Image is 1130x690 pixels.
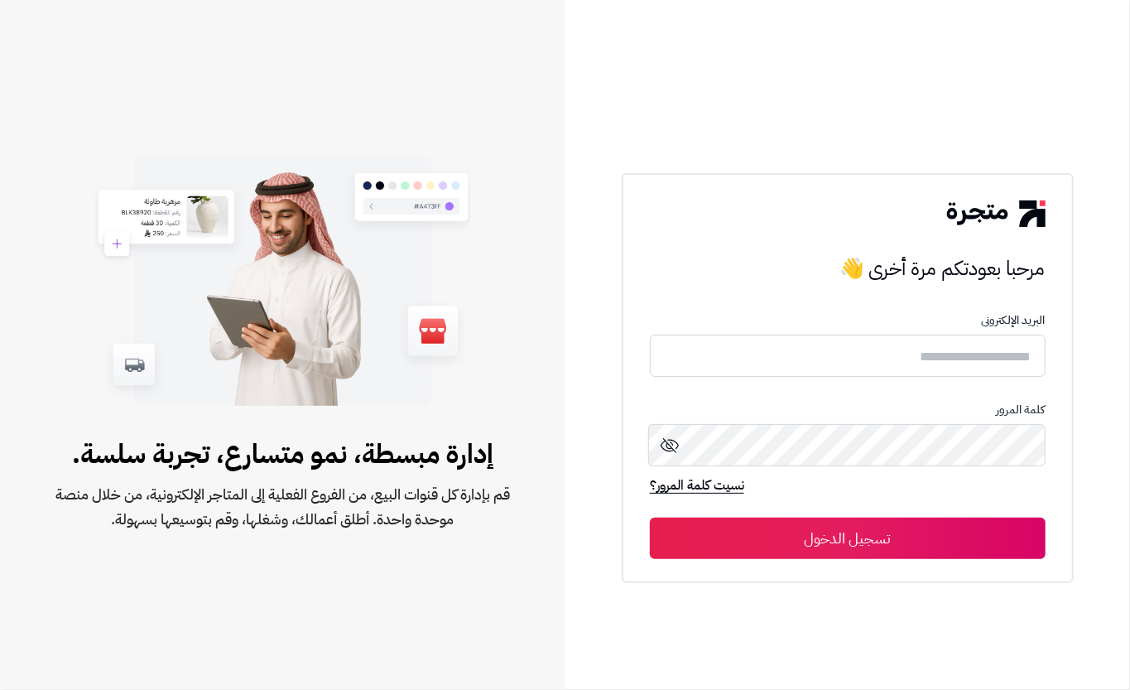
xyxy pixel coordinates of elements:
[650,403,1046,417] p: كلمة المرور
[650,518,1046,559] button: تسجيل الدخول
[650,475,744,499] a: نسيت كلمة المرور؟
[650,314,1046,327] p: البريد الإلكترونى
[650,252,1046,285] h3: مرحبا بعودتكم مرة أخرى 👋
[53,482,512,532] span: قم بإدارة كل قنوات البيع، من الفروع الفعلية إلى المتاجر الإلكترونية، من خلال منصة موحدة واحدة. أط...
[53,434,512,474] span: إدارة مبسطة، نمو متسارع، تجربة سلسة.
[947,200,1045,227] img: logo-2.png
